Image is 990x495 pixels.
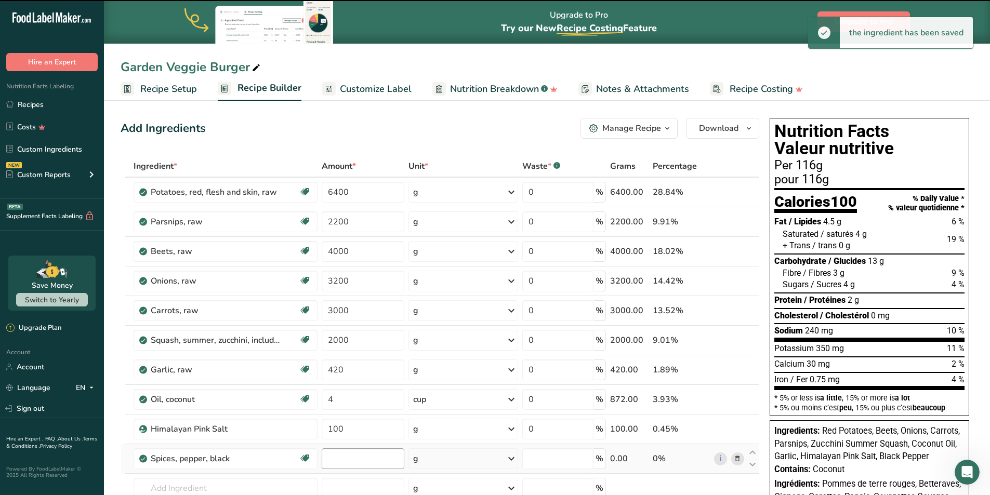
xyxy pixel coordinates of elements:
iframe: Intercom live chat [955,460,980,485]
a: Notes & Attachments [578,77,689,101]
span: Calcium [774,359,804,369]
span: Upgrade to Pro [835,16,893,28]
div: NEW [6,162,22,168]
span: Saturated [783,229,819,239]
a: Customize Label [322,77,412,101]
div: 420.00 [610,364,649,376]
span: 10 % [947,326,965,336]
a: Nutrition Breakdown [432,77,558,101]
span: Iron [774,374,788,384]
span: 240 mg [805,326,833,336]
span: a lot [895,394,910,402]
div: 3.93% [653,393,710,406]
span: 2 g [848,295,859,305]
div: the ingredient has been saved [840,17,973,48]
div: Powered By FoodLabelMaker © 2025 All Rights Reserved [6,466,98,478]
div: 18.02% [653,245,710,258]
span: Sugars [783,279,809,289]
div: g [413,245,418,258]
div: Garlic, raw [151,364,281,376]
span: beaucoup [913,404,945,412]
h1: Nutrition Facts Valeur nutritive [774,123,965,157]
span: / Glucides [828,256,866,266]
div: 3200.00 [610,275,649,287]
span: / Fibres [803,268,831,278]
span: Red Potatoes, Beets, Onions, Carrots, Parsnips, Zucchini Summer Squash, Coconut Oil, Garlic, Hima... [774,426,960,461]
div: 9.91% [653,216,710,228]
button: Download [686,118,759,139]
span: Coconut [813,464,844,474]
div: 6400.00 [610,186,649,198]
div: cup [413,393,426,406]
span: Grams [610,160,636,172]
div: Waste [522,160,560,172]
div: g [413,452,418,465]
div: EN [76,382,98,394]
div: 0.00 [610,452,649,465]
div: Upgrade to Pro [501,1,657,44]
a: i [714,452,727,465]
span: / trans [812,240,837,250]
div: Onions, raw [151,275,281,287]
span: Notes & Attachments [596,82,689,96]
span: 2 % [952,359,965,369]
a: Language [6,379,50,397]
span: Percentage [653,160,697,172]
button: Switch to Yearly [16,293,88,306]
span: a little [820,394,842,402]
span: 3 g [833,268,844,278]
div: 100.00 [610,423,649,435]
div: Himalayan Pink Salt [151,423,281,435]
span: 0 mg [871,311,890,320]
span: Ingredients: [774,426,820,436]
span: Recipe Builder [237,81,301,95]
a: Recipe Costing [710,77,803,101]
span: Download [699,122,738,135]
span: 4 g [843,279,855,289]
span: Contains: [774,464,811,474]
div: % Daily Value * % valeur quotidienne * [888,194,965,212]
span: Customize Label [340,82,412,96]
div: * 5% ou moins c’est , 15% ou plus c’est [774,404,965,411]
span: Switch to Yearly [25,295,79,305]
span: Potassium [774,343,814,353]
a: Hire an Expert . [6,435,43,443]
span: Fat [774,217,787,226]
span: 6 % [952,217,965,226]
div: 13.52% [653,304,710,317]
span: 13 g [868,256,884,266]
span: Unit [408,160,428,172]
div: Spices, pepper, black [151,452,281,465]
button: Manage Recipe [580,118,678,139]
div: Parsnips, raw [151,216,281,228]
div: Calories [774,194,857,213]
span: Carbohydrate [774,256,826,266]
div: Oil, coconut [151,393,281,406]
span: / Cholestérol [820,311,869,320]
span: Try our New Feature [501,22,657,34]
span: Recipe Setup [140,82,197,96]
div: 28.84% [653,186,710,198]
span: 9 % [952,268,965,278]
span: 4.5 g [823,217,841,226]
div: 4000.00 [610,245,649,258]
span: Amount [322,160,356,172]
span: 350 mg [816,343,844,353]
div: g [413,482,418,494]
div: 0% [653,452,710,465]
span: Recipe Costing [557,22,623,34]
a: Terms & Conditions . [6,435,97,450]
span: + Trans [783,240,810,250]
span: 4 % [952,279,965,289]
div: Potatoes, red, flesh and skin, raw [151,186,281,198]
span: 4 % [952,374,965,384]
span: / Protéines [804,295,846,305]
button: Hire an Expert [6,53,98,71]
div: Save Money [32,280,73,291]
div: g [413,423,418,435]
span: 19 % [947,234,965,244]
button: Upgrade to Pro [817,11,910,32]
span: / Lipides [789,217,821,226]
span: peu [839,404,852,412]
div: 9.01% [653,334,710,346]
